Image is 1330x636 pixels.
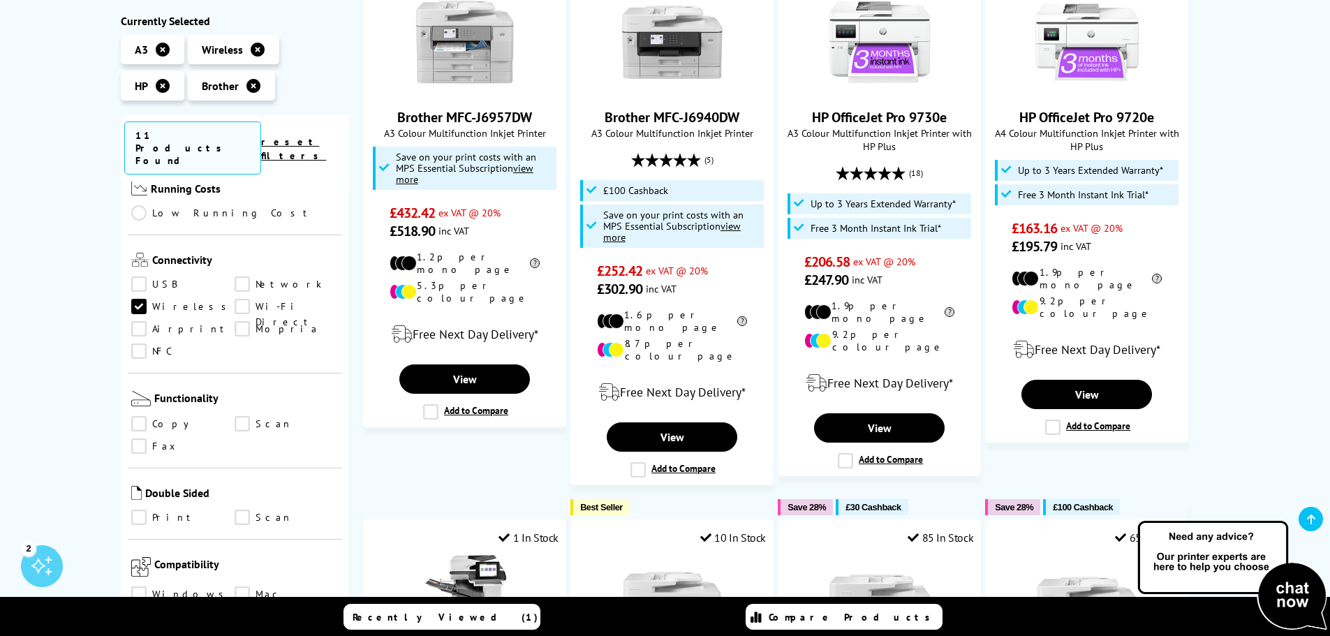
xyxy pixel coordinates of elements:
[235,587,339,602] a: Mac
[1019,108,1154,126] a: HP OfficeJet Pro 9720e
[785,364,973,403] div: modal_delivery
[704,147,714,173] span: (5)
[131,344,235,360] a: NFC
[1012,237,1057,256] span: £195.79
[131,439,235,454] a: Fax
[597,280,642,298] span: £302.90
[769,611,938,623] span: Compare Products
[646,282,677,295] span: inc VAT
[804,299,954,325] li: 1.9p per mono page
[235,510,339,526] a: Scan
[646,264,708,277] span: ex VAT @ 20%
[390,251,540,276] li: 1.2p per mono page
[908,531,973,545] div: 85 In Stock
[597,262,642,280] span: £252.42
[371,126,559,140] span: A3 Colour Multifunction Inkjet Printer
[438,224,469,237] span: inc VAT
[1043,499,1120,515] button: £100 Cashback
[498,531,559,545] div: 1 In Stock
[804,328,954,353] li: 9.2p per colour page
[1061,221,1123,235] span: ex VAT @ 20%
[353,611,538,623] span: Recently Viewed (1)
[135,43,148,57] span: A3
[131,558,151,577] img: Compatibility
[746,604,943,630] a: Compare Products
[630,462,716,478] label: Add to Compare
[1012,219,1057,237] span: £163.16
[135,79,148,93] span: HP
[121,14,350,28] div: Currently Selected
[603,219,741,244] u: view more
[778,499,833,515] button: Save 28%
[131,587,235,602] a: Windows
[21,540,36,556] div: 2
[423,404,508,420] label: Add to Compare
[131,182,148,196] img: Running Costs
[371,315,559,354] div: modal_delivery
[131,392,151,407] img: Functionality
[131,253,149,267] img: Connectivity
[261,135,326,162] a: reset filters
[811,223,941,234] span: Free 3 Month Instant Ink Trial*
[620,83,725,97] a: Brother MFC-J6940DW
[570,499,630,515] button: Best Seller
[804,271,848,289] span: £247.90
[235,417,339,432] a: Scan
[390,204,435,222] span: £432.42
[1115,531,1181,545] div: 65 In Stock
[605,108,739,126] a: Brother MFC-J6940DW
[985,499,1040,515] button: Save 28%
[152,253,339,270] span: Connectivity
[1135,519,1330,633] img: Open Live Chat window
[853,255,915,268] span: ex VAT @ 20%
[131,322,235,337] a: Airprint
[145,487,339,503] span: Double Sided
[399,364,529,394] a: View
[1061,239,1091,253] span: inc VAT
[131,487,142,501] img: Double Sided
[580,502,623,512] span: Best Seller
[836,499,908,515] button: £30 Cashback
[578,373,766,412] div: modal_delivery
[1035,83,1139,97] a: HP OfficeJet Pro 9720e
[995,502,1033,512] span: Save 28%
[1053,502,1113,512] span: £100 Cashback
[804,253,850,271] span: £206.58
[607,422,737,452] a: View
[413,83,517,97] a: Brother MFC-J6957DW
[343,604,540,630] a: Recently Viewed (1)
[827,83,932,97] a: HP OfficeJet Pro 9730e
[788,502,826,512] span: Save 28%
[396,161,533,186] u: view more
[603,185,668,196] span: £100 Cashback
[131,206,339,221] a: Low Running Cost
[151,182,339,199] span: Running Costs
[597,309,747,334] li: 1.6p per mono page
[154,392,339,410] span: Functionality
[1018,189,1148,200] span: Free 3 Month Instant Ink Trial*
[154,558,339,580] span: Compatibility
[909,160,923,186] span: (18)
[814,413,944,443] a: View
[812,108,947,126] a: HP OfficeJet Pro 9730e
[1012,266,1162,291] li: 1.9p per mono page
[1021,380,1151,409] a: View
[202,79,239,93] span: Brother
[838,453,923,468] label: Add to Compare
[397,108,532,126] a: Brother MFC-J6957DW
[202,43,243,57] span: Wireless
[578,126,766,140] span: A3 Colour Multifunction Inkjet Printer
[852,273,882,286] span: inc VAT
[597,337,747,362] li: 8.7p per colour page
[131,277,235,293] a: USB
[131,417,235,432] a: Copy
[235,277,339,293] a: Network
[700,531,766,545] div: 10 In Stock
[993,330,1181,369] div: modal_delivery
[785,126,973,153] span: A3 Colour Multifunction Inkjet Printer with HP Plus
[124,121,262,175] span: 11 Products Found
[1045,420,1130,435] label: Add to Compare
[390,222,435,240] span: £518.90
[396,150,536,186] span: Save on your print costs with an MPS Essential Subscription
[1018,165,1163,176] span: Up to 3 Years Extended Warranty*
